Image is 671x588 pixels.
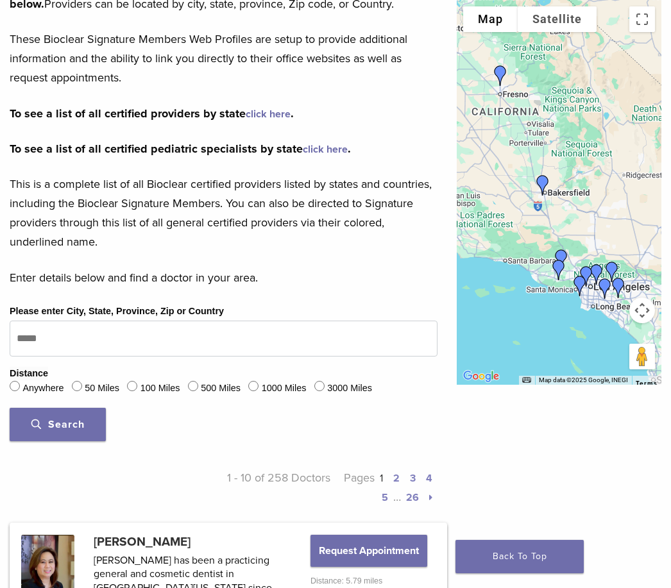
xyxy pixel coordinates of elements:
[327,382,372,396] label: 3000 Miles
[10,367,48,381] legend: Distance
[246,108,291,121] a: click here
[10,142,351,156] strong: To see a list of all certified pediatric specialists by state .
[629,6,655,32] button: Toggle fullscreen view
[460,368,502,385] img: Google
[393,472,400,485] a: 2
[455,540,584,573] a: Back To Top
[330,468,437,507] p: Pages
[527,170,558,201] div: Dr. Jeannie Molato
[393,490,401,504] span: …
[629,344,655,369] button: Drag Pegman onto the map to open Street View
[224,468,331,507] p: 1 - 10 of 258 Doctors
[10,174,437,251] p: This is a complete list of all Bioclear certified providers listed by states and countries, inclu...
[565,271,595,301] div: Dr. Sandra Calleros
[10,408,106,441] button: Search
[546,244,577,275] div: Dr. Justin Stout
[10,29,437,87] p: These Bioclear Signature Members Web Profiles are setup to provide additional information and the...
[310,535,427,567] button: Request Appointment
[380,472,383,485] a: 1
[10,305,224,319] label: Please enter City, State, Province, Zip or Country
[522,376,531,385] button: Keyboard shortcuts
[460,368,502,385] a: Open this area in Google Maps (opens a new window)
[629,298,655,323] button: Map camera controls
[85,382,119,396] label: 50 Miles
[31,418,85,431] span: Search
[410,472,416,485] a: 3
[382,491,388,504] a: 5
[303,143,348,156] a: click here
[603,273,634,303] div: Dr. Rajeev Prasher
[539,376,628,383] span: Map data ©2025 Google, INEGI
[518,6,597,32] button: Show satellite imagery
[140,382,180,396] label: 100 Miles
[581,259,612,290] div: Dr. Benjamin Lu
[636,380,658,387] a: Terms (opens in new tab)
[201,382,241,396] label: 500 Miles
[571,261,602,292] div: Dr. Henry Chung
[10,106,294,121] strong: To see a list of all certified providers by state .
[485,60,516,91] div: Fresno Dental Professionals
[426,472,432,485] a: 4
[597,256,627,287] div: Dr. Joy Helou
[262,382,307,396] label: 1000 Miles
[22,382,64,396] label: Anywhere
[590,273,620,304] div: Dr. Henry Chung
[543,255,574,285] div: Dr. Philip Shindler
[406,491,419,504] a: 26
[463,6,518,32] button: Show street map
[10,268,437,287] p: Enter details below and find a doctor in your area.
